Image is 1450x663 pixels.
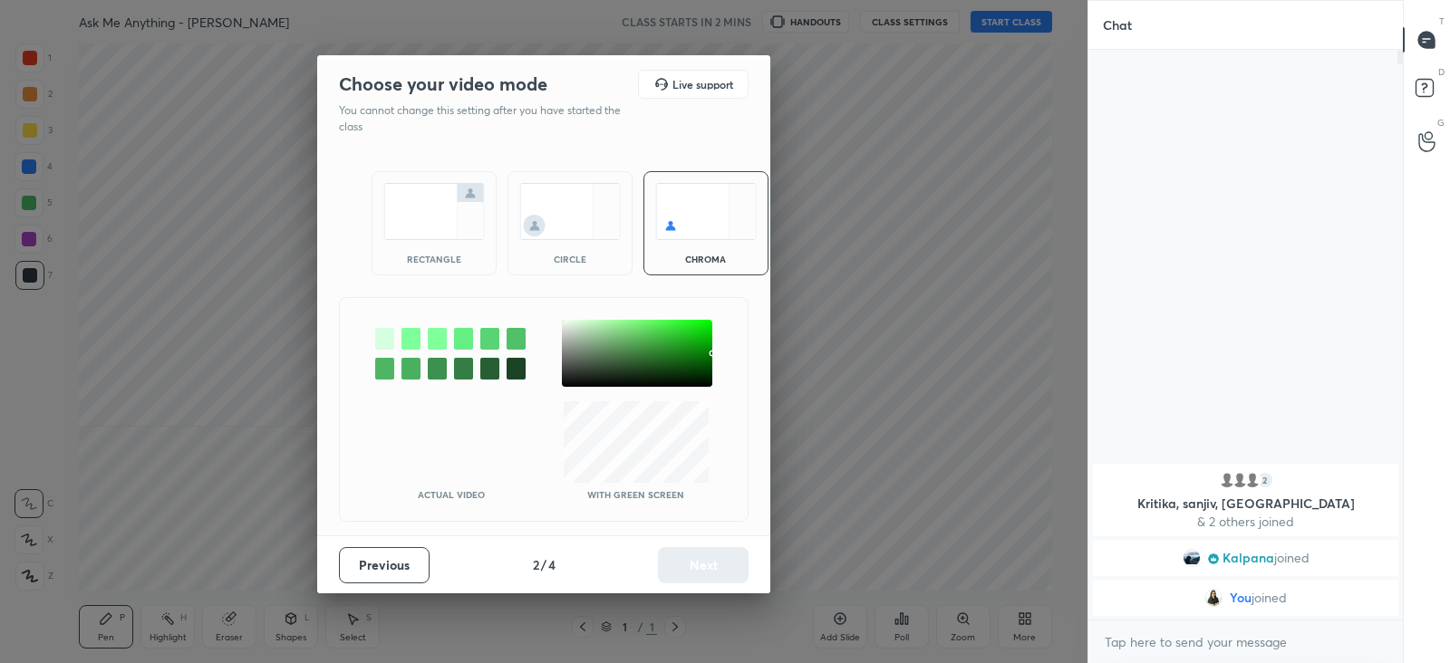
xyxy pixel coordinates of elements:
img: normalScreenIcon.ae25ed63.svg [383,183,485,240]
span: joined [1274,551,1310,565]
div: chroma [670,255,742,264]
img: 60aa04cff96442c484b586dd63d15077.jpg [1183,549,1201,567]
img: default.png [1243,471,1261,489]
p: G [1437,116,1445,130]
img: 55eb4730e2bb421f98883ea12e9d64d8.jpg [1204,589,1223,607]
h4: 4 [548,555,556,574]
img: Learner_Badge_champion_ad955741a3.svg [1208,553,1219,564]
p: & 2 others joined [1104,514,1387,529]
span: joined [1252,591,1287,605]
p: With green screen [587,490,684,499]
p: Actual Video [418,490,485,499]
p: T [1439,14,1445,28]
img: circleScreenIcon.acc0effb.svg [519,183,621,240]
p: D [1438,65,1445,79]
h4: 2 [533,555,539,574]
p: Chat [1088,1,1146,49]
div: rectangle [398,255,470,264]
img: chromaScreenIcon.c19ab0a0.svg [655,183,757,240]
button: Previous [339,547,430,583]
h5: Live support [672,79,733,90]
div: grid [1088,460,1403,620]
div: circle [534,255,606,264]
h2: Choose your video mode [339,72,547,96]
img: default.png [1218,471,1236,489]
div: 2 [1256,471,1274,489]
h4: / [541,555,546,574]
p: Kritika, sanjiv, [GEOGRAPHIC_DATA] [1104,496,1387,511]
span: You [1230,591,1252,605]
span: Kalpana [1223,551,1274,565]
img: default.png [1231,471,1249,489]
p: You cannot change this setting after you have started the class [339,102,633,135]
